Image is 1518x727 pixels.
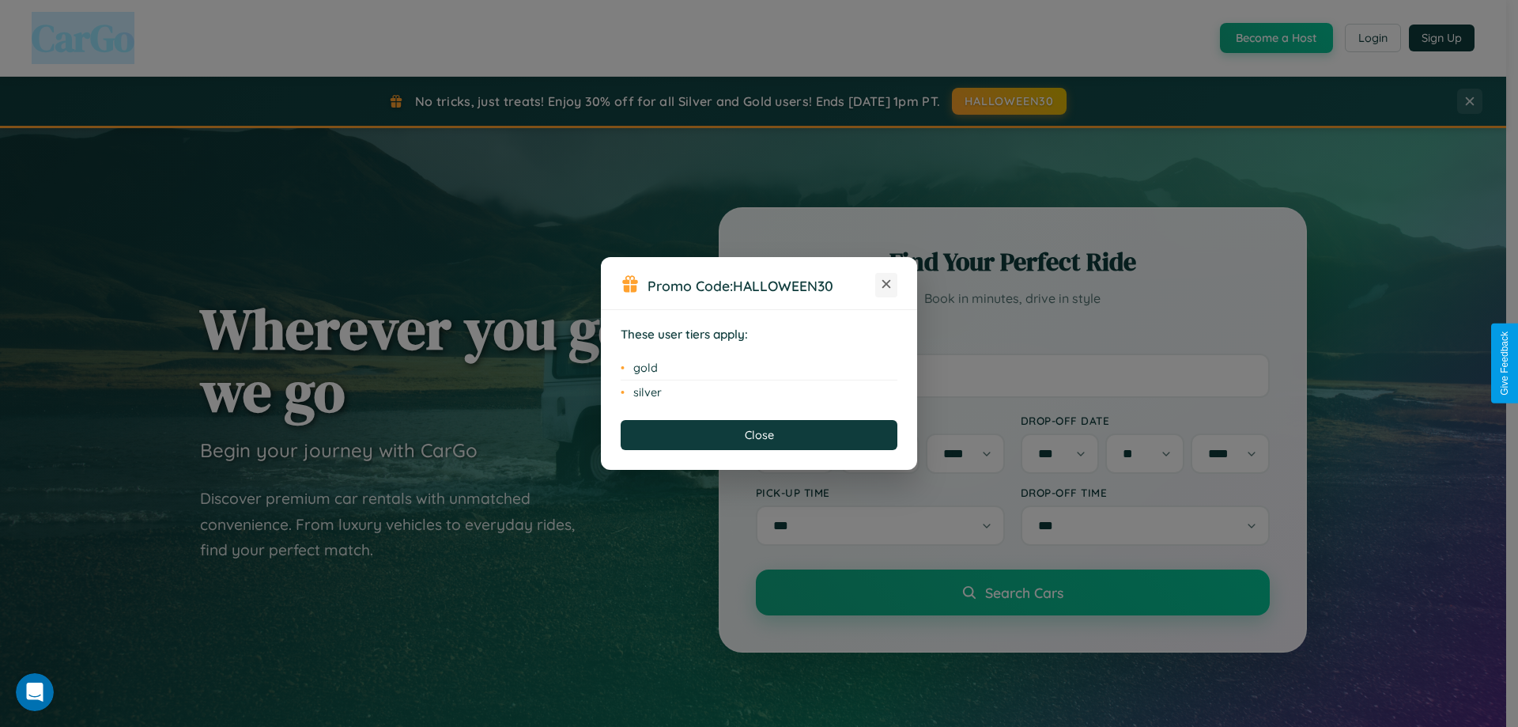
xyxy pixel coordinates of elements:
[733,277,833,294] b: HALLOWEEN30
[621,420,897,450] button: Close
[621,381,897,404] li: silver
[621,327,748,342] strong: These user tiers apply:
[16,673,54,711] iframe: Intercom live chat
[648,277,875,294] h3: Promo Code:
[621,356,897,381] li: gold
[1499,331,1510,396] div: Give Feedback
